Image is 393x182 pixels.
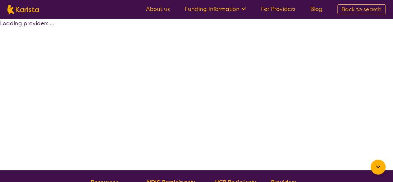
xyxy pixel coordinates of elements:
[146,5,170,13] a: About us
[7,5,39,14] img: Karista logo
[341,6,382,13] span: Back to search
[337,4,386,14] a: Back to search
[261,5,295,13] a: For Providers
[310,5,322,13] a: Blog
[185,5,246,13] a: Funding Information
